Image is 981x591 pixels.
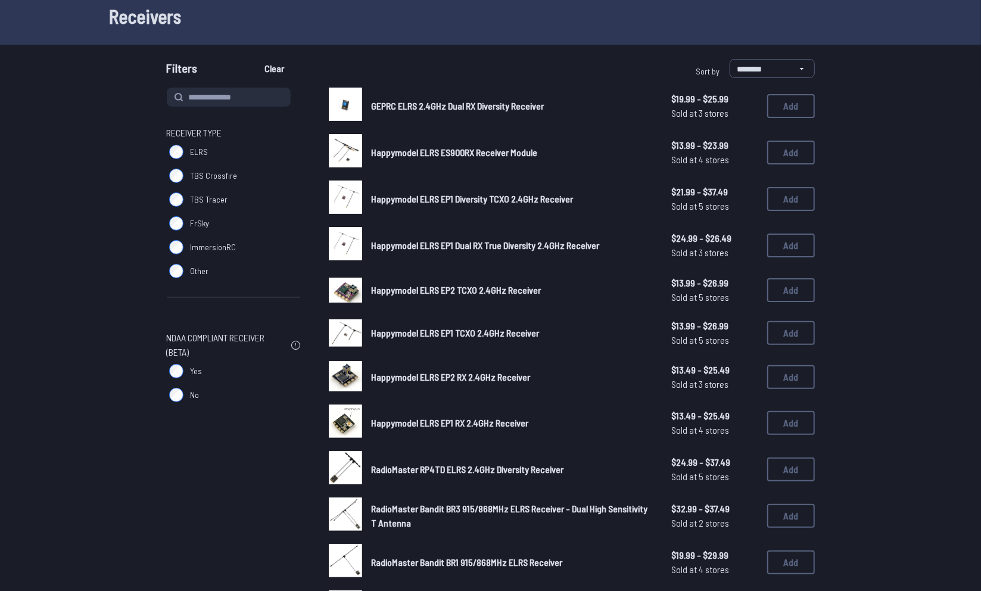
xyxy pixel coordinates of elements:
[767,504,815,528] button: Add
[672,106,758,120] span: Sold at 3 stores
[372,462,653,477] a: RadioMaster RP4TD ELRS 2.4GHz Diversity Receiver
[767,365,815,389] button: Add
[169,169,183,183] input: TBS Crossfire
[167,331,286,359] span: NDAA Compliant Receiver (Beta)
[329,451,362,484] img: image
[191,265,209,277] span: Other
[672,276,758,290] span: $13.99 - $26.99
[329,227,362,260] img: image
[672,333,758,347] span: Sold at 5 stores
[767,458,815,481] button: Add
[672,185,758,199] span: $21.99 - $37.49
[767,187,815,211] button: Add
[372,99,653,113] a: GEPRC ELRS 2.4GHz Dual RX Diversity Receiver
[372,370,653,384] a: Happymodel ELRS EP2 RX 2.4GHz Receiver
[767,321,815,345] button: Add
[191,365,203,377] span: Yes
[672,92,758,106] span: $19.99 - $25.99
[191,146,208,158] span: ELRS
[167,59,198,83] span: Filters
[672,363,758,377] span: $13.49 - $25.49
[191,194,228,206] span: TBS Tracer
[730,59,815,78] select: Sort by
[329,361,362,391] img: image
[329,181,362,214] img: image
[767,278,815,302] button: Add
[767,141,815,164] button: Add
[110,2,872,30] h1: Receivers
[672,562,758,577] span: Sold at 4 stores
[672,377,758,391] span: Sold at 3 stores
[329,88,362,125] a: image
[169,192,183,207] input: TBS Tracer
[329,88,362,121] img: image
[372,147,538,158] span: Happymodel ELRS ES900RX Receiver Module
[329,497,362,534] a: image
[672,199,758,213] span: Sold at 5 stores
[329,360,362,396] a: image
[372,145,653,160] a: Happymodel ELRS ES900RX Receiver Module
[191,241,236,253] span: ImmersionRC
[672,319,758,333] span: $13.99 - $26.99
[372,284,541,295] span: Happymodel ELRS EP2 TCXO 2.4GHz Receiver
[329,405,362,441] a: image
[329,134,362,167] img: image
[372,100,544,111] span: GEPRC ELRS 2.4GHz Dual RX Diversity Receiver
[672,502,758,516] span: $32.99 - $37.49
[329,316,362,350] a: image
[372,327,540,338] span: Happymodel ELRS EP1 TCXO 2.4GHz Receiver
[696,66,720,76] span: Sort by
[329,544,362,577] img: image
[672,153,758,167] span: Sold at 4 stores
[329,227,362,264] a: image
[372,416,653,430] a: Happymodel ELRS EP1 RX 2.4GHz Receiver
[372,502,653,530] a: RadioMaster Bandit BR3 915/868MHz ELRS Receiver - Dual High Sensitivity T Antenna
[672,245,758,260] span: Sold at 3 stores
[169,264,183,278] input: Other
[372,238,653,253] a: Happymodel ELRS EP1 Dual RX True Diversity 2.4GHz Receiver
[672,231,758,245] span: $24.99 - $26.49
[767,234,815,257] button: Add
[672,548,758,562] span: $19.99 - $29.99
[372,193,574,204] span: Happymodel ELRS EP1 Diversity TCXO 2.4GHz Receiver
[329,497,362,531] img: image
[372,192,653,206] a: Happymodel ELRS EP1 Diversity TCXO 2.4GHz Receiver
[767,94,815,118] button: Add
[169,388,183,402] input: No
[169,145,183,159] input: ELRS
[372,503,648,528] span: RadioMaster Bandit BR3 915/868MHz ELRS Receiver - Dual High Sensitivity T Antenna
[169,216,183,231] input: FrSky
[191,217,210,229] span: FrSky
[329,134,362,171] a: image
[672,516,758,530] span: Sold at 2 stores
[372,326,653,340] a: Happymodel ELRS EP1 TCXO 2.4GHz Receiver
[329,278,362,303] img: image
[329,451,362,488] a: image
[767,411,815,435] button: Add
[167,126,222,140] span: Receiver Type
[329,405,362,438] img: image
[672,469,758,484] span: Sold at 5 stores
[169,240,183,254] input: ImmersionRC
[191,170,238,182] span: TBS Crossfire
[255,59,295,78] button: Clear
[169,364,183,378] input: Yes
[372,283,653,297] a: Happymodel ELRS EP2 TCXO 2.4GHz Receiver
[372,464,564,475] span: RadioMaster RP4TD ELRS 2.4GHz Diversity Receiver
[329,181,362,217] a: image
[372,555,653,570] a: RadioMaster Bandit BR1 915/868MHz ELRS Receiver
[329,319,362,346] img: image
[191,389,200,401] span: No
[329,544,362,581] a: image
[672,455,758,469] span: $24.99 - $37.49
[329,273,362,307] a: image
[672,290,758,304] span: Sold at 5 stores
[672,423,758,437] span: Sold at 4 stores
[767,550,815,574] button: Add
[372,556,563,568] span: RadioMaster Bandit BR1 915/868MHz ELRS Receiver
[672,409,758,423] span: $13.49 - $25.49
[372,239,600,251] span: Happymodel ELRS EP1 Dual RX True Diversity 2.4GHz Receiver
[372,417,529,428] span: Happymodel ELRS EP1 RX 2.4GHz Receiver
[372,371,531,382] span: Happymodel ELRS EP2 RX 2.4GHz Receiver
[672,138,758,153] span: $13.99 - $23.99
